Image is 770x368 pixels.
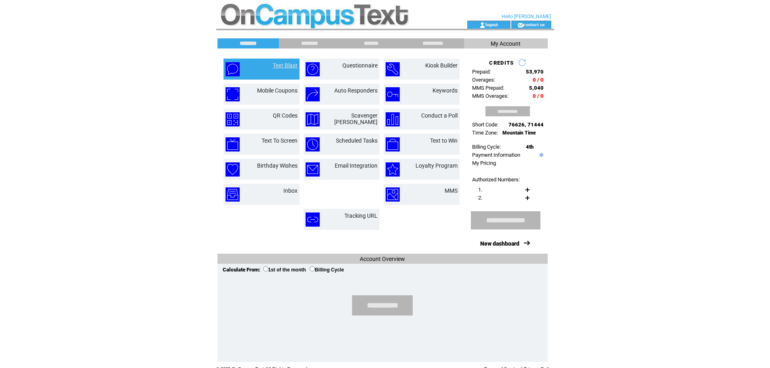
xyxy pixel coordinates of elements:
[306,112,320,126] img: scavenger-hunt.png
[432,87,458,94] a: Keywords
[472,152,520,158] a: Payment Information
[273,112,297,119] a: QR Codes
[472,177,520,183] span: Authorized Numbers:
[306,162,320,177] img: email-integration.png
[491,40,521,47] span: My Account
[489,60,514,66] span: CREDITS
[529,85,544,91] span: 5,040
[478,187,482,193] span: 1.
[421,112,458,119] a: Conduct a Poll
[226,162,240,177] img: birthday-wishes.png
[263,267,306,273] label: 1st of the month
[257,162,297,169] a: Birthday Wishes
[334,87,378,94] a: Auto Responders
[226,187,240,202] img: inbox.png
[472,130,498,136] span: Time Zone:
[517,22,523,28] img: contact_us_icon.gif
[226,62,240,76] img: text-blast.png
[502,130,536,136] span: Mountain Time
[263,266,268,271] input: 1st of the month
[226,137,240,151] img: text-to-screen.png
[335,162,378,169] a: Email Integration
[425,62,458,69] a: Kiosk Builder
[526,144,534,150] span: 4th
[334,112,378,125] a: Scavenger [PERSON_NAME]
[386,112,400,126] img: conduct-a-poll.png
[538,153,543,157] img: help.gif
[472,160,496,166] a: My Pricing
[386,137,400,151] img: text-to-win.png
[533,77,544,83] span: 0 / 0
[386,187,400,202] img: mms.png
[480,240,519,247] a: New dashboard
[306,62,320,76] img: questionnaire.png
[533,93,544,99] span: 0 / 0
[336,137,378,144] a: Scheduled Tasks
[479,22,485,28] img: account_icon.gif
[344,212,378,219] a: Tracking URL
[508,122,544,128] span: 76626, 71444
[226,112,240,126] img: qr-codes.png
[502,14,551,19] span: Hello [PERSON_NAME]
[310,266,315,271] input: Billing Cycle
[273,62,297,69] a: Text Blast
[386,162,400,177] img: loyalty-program.png
[386,87,400,101] img: keywords.png
[472,77,495,83] span: Overages:
[223,267,260,273] span: Calculate From:
[472,144,501,150] span: Billing Cycle:
[386,62,400,76] img: kiosk-builder.png
[523,22,545,27] a: contact us
[430,137,458,144] a: Text to Win
[416,162,458,169] a: Loyalty Program
[262,137,297,144] a: Text To Screen
[485,22,498,27] a: logout
[472,69,491,75] span: Prepaid:
[445,187,458,194] a: MMS
[478,195,482,201] span: 2.
[306,87,320,101] img: auto-responders.png
[283,187,297,194] a: Inbox
[257,87,297,94] a: Mobile Coupons
[306,212,320,227] img: tracking-url.png
[226,87,240,101] img: mobile-coupons.png
[472,85,504,91] span: MMS Prepaid:
[306,137,320,151] img: scheduled-tasks.png
[310,267,344,273] label: Billing Cycle
[360,256,405,262] span: Account Overview
[342,62,378,69] a: Questionnaire
[472,93,508,99] span: MMS Overages:
[472,122,498,128] span: Short Code:
[526,69,544,75] span: 53,970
